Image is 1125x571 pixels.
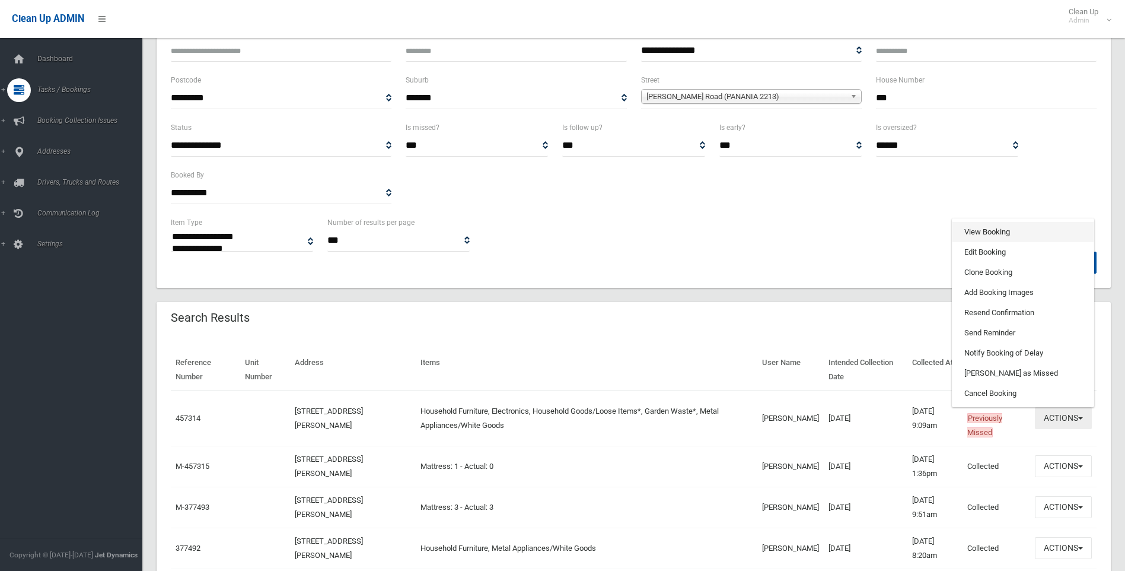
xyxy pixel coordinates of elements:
[757,528,824,569] td: [PERSON_NAME]
[176,462,209,471] a: M-457315
[641,74,659,87] label: Street
[967,413,1002,437] span: Previously Missed
[952,283,1094,303] a: Add Booking Images
[171,169,204,182] label: Booked By
[963,391,1030,446] td: Collected
[157,306,264,329] header: Search Results
[757,487,824,528] td: [PERSON_NAME]
[12,13,84,24] span: Clean Up ADMIN
[295,496,363,519] a: [STREET_ADDRESS][PERSON_NAME]
[1035,407,1092,429] button: Actions
[907,391,963,446] td: [DATE] 9:09am
[963,487,1030,528] td: Collected
[327,216,415,229] label: Number of results per page
[240,350,290,391] th: Unit Number
[295,407,363,430] a: [STREET_ADDRESS][PERSON_NAME]
[824,350,907,391] th: Intended Collection Date
[34,178,151,186] span: Drivers, Trucks and Routes
[34,85,151,94] span: Tasks / Bookings
[34,209,151,217] span: Communication Log
[406,74,429,87] label: Suburb
[406,121,439,134] label: Is missed?
[34,116,151,125] span: Booking Collection Issues
[171,74,201,87] label: Postcode
[562,121,603,134] label: Is follow up?
[1069,16,1098,25] small: Admin
[171,121,192,134] label: Status
[646,90,846,104] span: [PERSON_NAME] Road (PANANIA 2213)
[295,537,363,560] a: [STREET_ADDRESS][PERSON_NAME]
[876,121,917,134] label: Is oversized?
[952,262,1094,283] a: Clone Booking
[416,446,757,487] td: Mattress: 1 - Actual: 0
[416,391,757,446] td: Household Furniture, Electronics, Household Goods/Loose Items*, Garden Waste*, Metal Appliances/W...
[876,74,925,87] label: House Number
[952,303,1094,323] a: Resend Confirmation
[9,551,93,559] span: Copyright © [DATE]-[DATE]
[757,350,824,391] th: User Name
[295,455,363,478] a: [STREET_ADDRESS][PERSON_NAME]
[824,487,907,528] td: [DATE]
[176,414,200,423] a: 457314
[907,446,963,487] td: [DATE] 1:36pm
[952,343,1094,363] a: Notify Booking of Delay
[952,383,1094,404] a: Cancel Booking
[416,528,757,569] td: Household Furniture, Metal Appliances/White Goods
[290,350,416,391] th: Address
[907,487,963,528] td: [DATE] 9:51am
[907,350,963,391] th: Collected At
[171,216,202,229] label: Item Type
[176,544,200,553] a: 377492
[963,528,1030,569] td: Collected
[176,503,209,512] a: M-377493
[1035,537,1092,559] button: Actions
[907,528,963,569] td: [DATE] 8:20am
[952,242,1094,262] a: Edit Booking
[824,391,907,446] td: [DATE]
[1035,455,1092,477] button: Actions
[416,487,757,528] td: Mattress: 3 - Actual: 3
[416,350,757,391] th: Items
[34,147,151,156] span: Addresses
[963,446,1030,487] td: Collected
[824,528,907,569] td: [DATE]
[1063,7,1110,25] span: Clean Up
[952,363,1094,383] a: [PERSON_NAME] as Missed
[757,446,824,487] td: [PERSON_NAME]
[1035,496,1092,518] button: Actions
[34,240,151,248] span: Settings
[824,446,907,487] td: [DATE]
[952,222,1094,242] a: View Booking
[719,121,745,134] label: Is early?
[171,350,240,391] th: Reference Number
[95,551,138,559] strong: Jet Dynamics
[952,323,1094,343] a: Send Reminder
[34,55,151,63] span: Dashboard
[757,391,824,446] td: [PERSON_NAME]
